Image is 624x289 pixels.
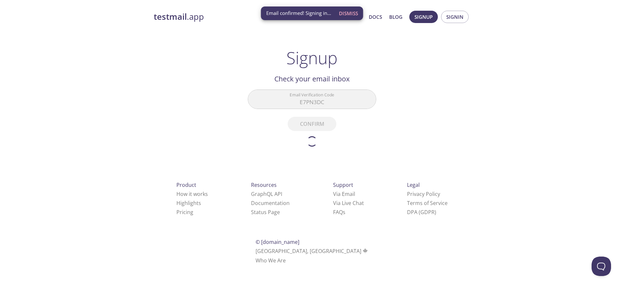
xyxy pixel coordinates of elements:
[343,209,345,216] span: s
[256,257,286,264] a: Who We Are
[286,48,338,67] h1: Signup
[251,199,290,207] a: Documentation
[251,190,282,198] a: GraphQL API
[389,13,402,21] a: Blog
[441,11,469,23] button: Signin
[333,181,353,188] span: Support
[407,181,420,188] span: Legal
[592,257,611,276] iframe: Help Scout Beacon - Open
[176,209,193,216] a: Pricing
[333,190,355,198] a: Via Email
[369,13,382,21] a: Docs
[248,73,376,84] h2: Check your email inbox
[414,13,433,21] span: Signup
[154,11,187,22] strong: testmail
[339,9,358,18] span: Dismiss
[407,209,436,216] a: DPA (GDPR)
[251,209,280,216] a: Status Page
[409,11,438,23] button: Signup
[333,199,364,207] a: Via Live Chat
[407,199,448,207] a: Terms of Service
[446,13,463,21] span: Signin
[176,190,208,198] a: How it works
[333,209,345,216] a: FAQ
[256,247,369,255] span: [GEOGRAPHIC_DATA], [GEOGRAPHIC_DATA]
[336,7,361,19] button: Dismiss
[176,181,196,188] span: Product
[266,10,331,17] span: Email confirmed! Signing in...
[407,190,440,198] a: Privacy Policy
[176,199,201,207] a: Highlights
[256,238,299,246] span: © [DOMAIN_NAME]
[251,181,277,188] span: Resources
[154,11,306,22] a: testmail.app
